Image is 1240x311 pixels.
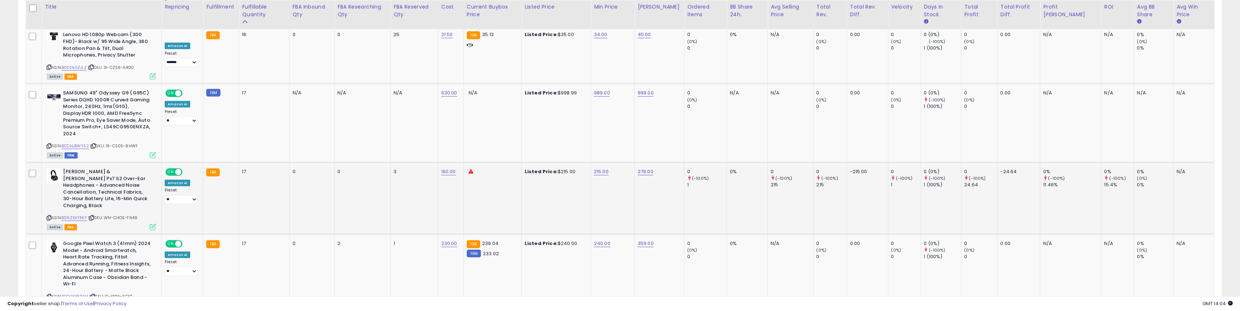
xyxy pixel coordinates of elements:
b: [PERSON_NAME] & [PERSON_NAME] Px7 S2 Over-Ear Headphones - Advanced Noise Cancellation, Technical... [63,168,152,211]
b: SAMSUNG 49" Odyssey G9 (G95C) Series DQHD 1000R Curved Gaming Monitor, 240Hz, 1ms(GtG), DisplayHD... [63,90,152,139]
div: $998.99 [525,90,585,96]
div: 0 [891,103,921,110]
span: OFF [181,90,193,97]
div: Preset: [165,51,197,67]
small: (0%) [1137,247,1147,253]
div: 1 [687,182,727,188]
div: Fulfillable Quantity [242,3,286,19]
small: (-100%) [969,175,986,181]
div: Preset: [165,109,197,126]
a: 45.00 [638,31,651,38]
div: Preset: [165,260,197,276]
small: (-100%) [929,247,946,253]
span: 2025-10-6 14:04 GMT [1202,300,1233,307]
a: B0DDLGZJLZ [62,65,87,71]
div: Repricing [165,3,200,11]
div: Total Profit [965,3,994,19]
div: N/A [337,90,385,96]
div: 0 [965,90,997,96]
div: 0.00 [1001,31,1035,38]
span: | SKU: 16-CS05-8HWF [90,143,138,149]
small: (-100%) [929,39,946,44]
div: Profit [PERSON_NAME] [1043,3,1098,19]
div: 0% [730,31,762,38]
div: N/A [771,240,808,247]
small: (0%) [965,39,975,44]
div: N/A [1177,90,1209,96]
span: 239.04 [482,240,498,247]
div: Amazon AI [165,252,190,258]
a: 279.00 [638,168,653,175]
span: All listings currently available for purchase on Amazon [47,224,63,230]
div: 1 (100%) [924,45,961,51]
div: N/A [1177,168,1209,175]
div: N/A [394,90,433,96]
div: ASIN: [47,90,156,158]
div: 0 [817,31,847,38]
img: 41c6EaTR9CL._SL40_.jpg [47,90,61,104]
div: [PERSON_NAME] [638,3,681,11]
span: | SKU: WN-CHOS-FN49 [88,215,137,221]
b: Listed Price: [525,240,558,247]
div: -215.00 [850,168,883,175]
div: Avg Selling Price [771,3,810,19]
div: 0 [965,45,997,51]
div: N/A [1043,90,1095,96]
div: Ordered Items [687,3,724,19]
div: Preset: [165,188,197,204]
div: N/A [1137,90,1168,96]
div: 0 [687,31,727,38]
span: ON [166,169,175,175]
a: 215.00 [594,168,609,175]
small: FBA [467,240,480,248]
div: 0.00 [1001,90,1035,96]
div: 0% [1137,31,1173,38]
div: 0 [687,240,727,247]
div: Velocity [891,3,918,11]
span: All listings currently available for purchase on Amazon [47,74,63,80]
small: (0%) [1137,175,1147,181]
div: 0 [687,168,727,175]
div: ROI [1104,3,1131,11]
div: 15.4% [1104,182,1134,188]
div: 0 [965,253,997,260]
div: 17 [242,240,283,247]
span: 233.02 [483,250,499,257]
div: 0 [891,90,921,96]
small: (0%) [687,247,697,253]
a: 359.00 [638,240,654,247]
small: (-100%) [1109,175,1126,181]
div: Amazon AI [165,43,190,49]
div: Min Price [594,3,631,11]
small: (-100%) [929,175,946,181]
div: 0 [891,168,921,175]
a: 240.00 [594,240,610,247]
div: Total Rev. [817,3,844,19]
div: 0 [817,90,847,96]
div: 3 [394,168,433,175]
small: (-100%) [692,175,709,181]
small: (0%) [891,39,901,44]
a: 999.00 [638,89,654,97]
div: 0 [817,45,847,51]
div: Current Buybox Price [467,3,519,19]
div: N/A [293,90,329,96]
div: 0 [965,103,997,110]
div: 0 (0%) [924,90,961,96]
small: (0%) [817,39,827,44]
div: 0 (0%) [924,168,961,175]
div: 1 [394,240,433,247]
div: N/A [1104,240,1128,247]
small: Avg Win Price. [1177,19,1181,25]
a: B09ZXXYRKY [62,215,87,221]
div: N/A [1177,240,1209,247]
div: N/A [771,90,808,96]
img: 21iukO2qidL._SL40_.jpg [47,31,61,41]
div: Amazon AI [165,101,190,108]
div: 0% [1043,168,1101,175]
div: 1 [891,182,921,188]
div: Amazon AI [165,180,190,186]
div: 0 [891,253,921,260]
strong: Copyright [7,300,34,307]
div: 0 [891,31,921,38]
